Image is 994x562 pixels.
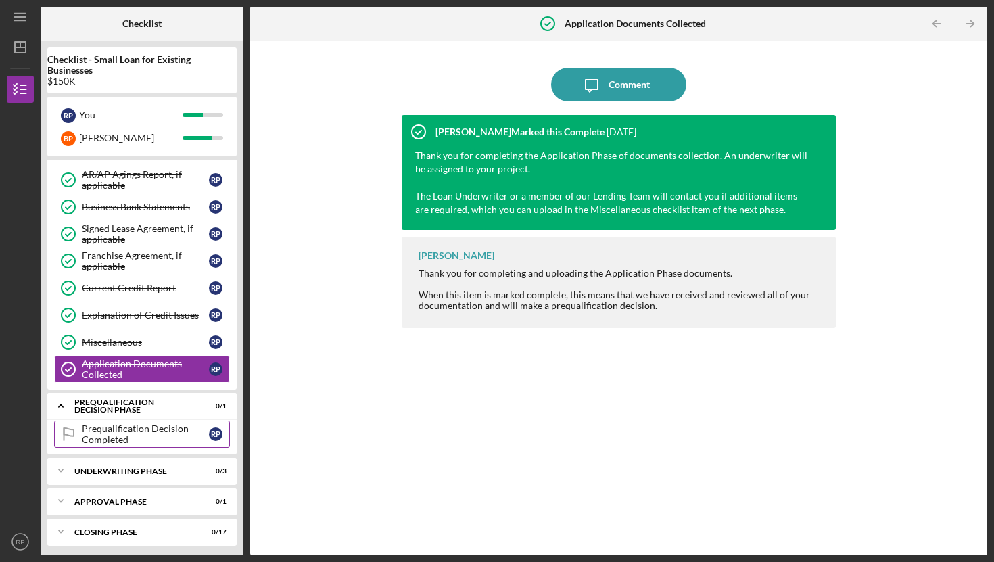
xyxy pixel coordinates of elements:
time: 2025-09-10 16:54 [607,126,636,137]
div: R P [209,173,222,187]
div: Miscellaneous [82,337,209,348]
div: Approval Phase [74,498,193,506]
div: R P [61,108,76,123]
a: AR/AP Agings Report, if applicableRP [54,166,230,193]
a: Explanation of Credit IssuesRP [54,302,230,329]
a: Current Credit ReportRP [54,275,230,302]
div: $150K [47,76,237,87]
div: [PERSON_NAME] [419,250,494,261]
div: Application Documents Collected [82,358,209,380]
b: Checklist - Small Loan for Existing Businesses [47,54,237,76]
div: 0 / 17 [202,528,227,536]
div: R P [209,200,222,214]
button: Comment [551,68,686,101]
div: Prequalification Decision Phase [74,398,193,414]
div: R P [209,362,222,376]
div: You [79,103,183,126]
div: Thank you for completing and uploading the Application Phase documents. [419,268,822,279]
a: Signed Lease Agreement, if applicableRP [54,220,230,248]
div: Closing Phase [74,528,193,536]
div: R P [209,427,222,441]
div: Current Credit Report [82,283,209,294]
div: R P [209,335,222,349]
div: Prequalification Decision Completed [82,423,209,445]
div: 0 / 1 [202,498,227,506]
div: Signed Lease Agreement, if applicable [82,223,209,245]
div: 0 / 1 [202,402,227,411]
a: Business Bank StatementsRP [54,193,230,220]
div: 0 / 3 [202,467,227,475]
div: Franchise Agreement, if applicable [82,250,209,272]
div: [PERSON_NAME] [79,126,183,149]
div: R P [209,281,222,295]
div: R P [209,227,222,241]
div: B P [61,131,76,146]
div: Comment [609,68,650,101]
a: Prequalification Decision CompletedRP [54,421,230,448]
div: The Loan Underwriter or a member of our Lending Team will contact you if additional items are req... [415,189,809,216]
div: Thank you for completing the Application Phase of documents collection. An underwriter will be as... [415,149,809,176]
text: RP [16,538,24,546]
div: Business Bank Statements [82,202,209,212]
a: MiscellaneousRP [54,329,230,356]
div: R P [209,254,222,268]
div: Underwriting Phase [74,467,193,475]
div: [PERSON_NAME] Marked this Complete [435,126,605,137]
b: Checklist [122,18,162,29]
button: RP [7,528,34,555]
a: Application Documents CollectedRP [54,356,230,383]
div: AR/AP Agings Report, if applicable [82,169,209,191]
a: Franchise Agreement, if applicableRP [54,248,230,275]
div: R P [209,308,222,322]
div: When this item is marked complete, this means that we have received and reviewed all of your docu... [419,289,822,311]
div: Explanation of Credit Issues [82,310,209,321]
b: Application Documents Collected [565,18,706,29]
